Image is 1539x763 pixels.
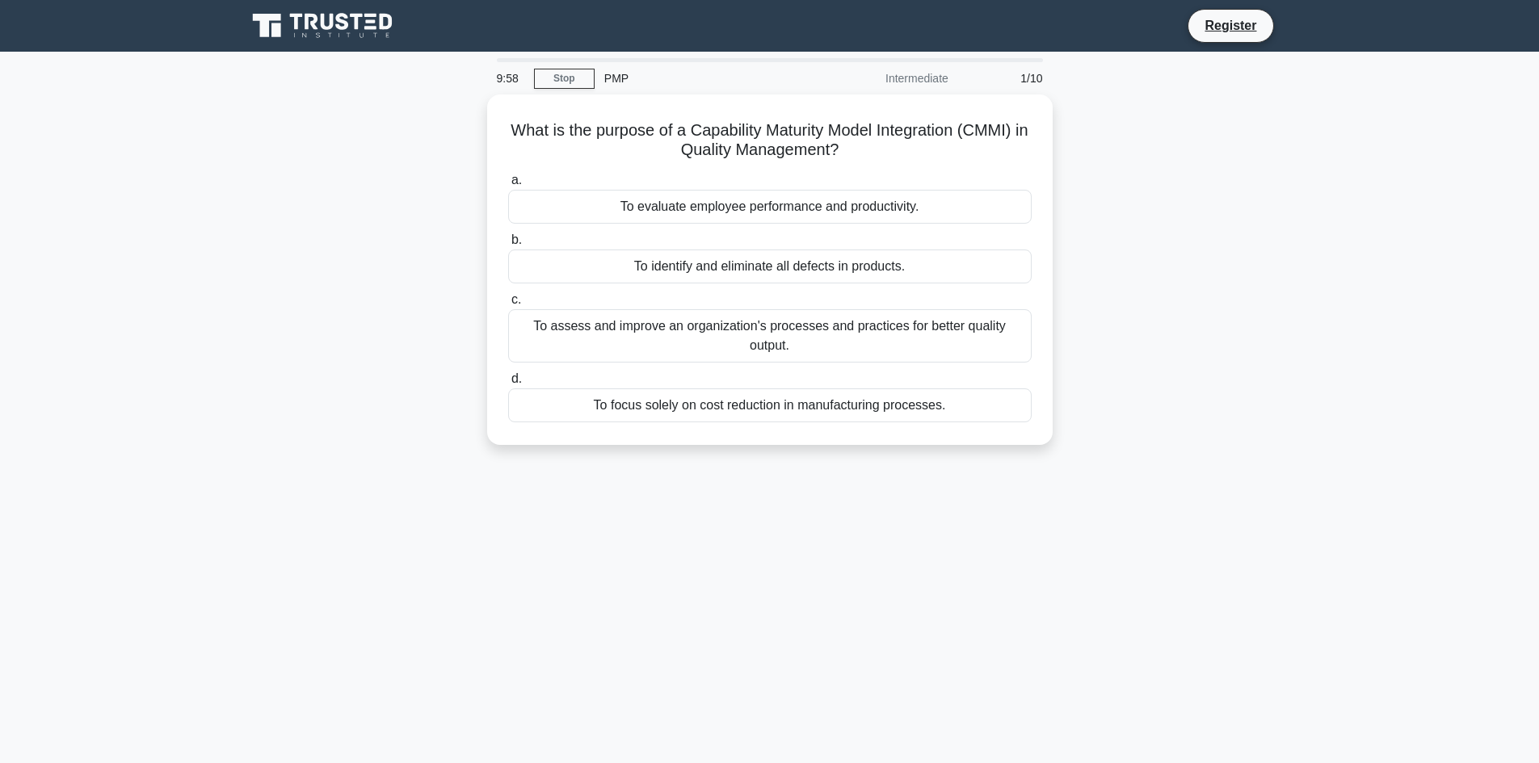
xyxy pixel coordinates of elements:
[508,388,1032,422] div: To focus solely on cost reduction in manufacturing processes.
[507,120,1033,161] h5: What is the purpose of a Capability Maturity Model Integration (CMMI) in Quality Management?
[534,69,595,89] a: Stop
[487,62,534,94] div: 9:58
[511,371,522,385] span: d.
[511,173,522,187] span: a.
[595,62,817,94] div: PMP
[508,309,1032,363] div: To assess and improve an organization's processes and practices for better quality output.
[511,233,522,246] span: b.
[817,62,958,94] div: Intermediate
[508,190,1032,224] div: To evaluate employee performance and productivity.
[958,62,1053,94] div: 1/10
[511,292,521,306] span: c.
[1195,15,1266,36] a: Register
[508,249,1032,283] div: To identify and eliminate all defects in products.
